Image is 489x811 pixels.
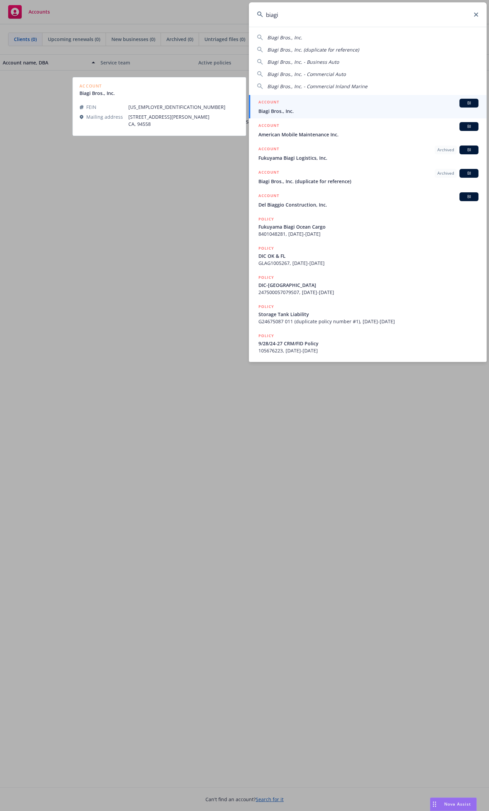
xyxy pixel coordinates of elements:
span: Biagi Bros., Inc. - Commercial Auto [267,71,346,77]
h5: POLICY [258,274,274,281]
a: ACCOUNTBIBiagi Bros., Inc. [249,95,487,118]
h5: POLICY [258,303,274,310]
h5: ACCOUNT [258,192,279,200]
a: POLICYStorage Tank LiabilityG24675087 011 (duplicate policy number #1), [DATE]-[DATE] [249,300,487,329]
span: Biagi Bros., Inc. (duplicate for reference) [267,46,359,53]
span: Biagi Bros., Inc. - Business Auto [267,59,339,65]
a: POLICYDIC OK & FLGLAG1005267, [DATE]-[DATE] [249,241,487,270]
span: Del Biaggio Construction, Inc. [258,201,478,208]
a: ACCOUNTArchivedBIBiagi Bros., Inc. (duplicate for reference) [249,165,487,189]
a: POLICY9/28/24-27 CRM/FID Policy105676223, [DATE]-[DATE] [249,329,487,358]
span: 8401048281, [DATE]-[DATE] [258,230,478,237]
span: Archived [437,147,454,153]
span: American Mobile Maintenance Inc. [258,131,478,138]
span: Storage Tank Liability [258,311,478,318]
h5: ACCOUNT [258,122,279,130]
span: Fukuyama Biagi Logistics, Inc. [258,154,478,161]
h5: ACCOUNT [258,169,279,177]
input: Search... [249,2,487,27]
span: 9/28/24-27 CRM/FID Policy [258,340,478,347]
h5: POLICY [258,332,274,339]
span: Biagi Bros., Inc. [267,34,302,41]
span: Biagi Bros., Inc. [258,108,478,115]
span: 105676223, [DATE]-[DATE] [258,347,478,354]
span: Biagi Bros., Inc. - Commercial Inland Marine [267,83,367,90]
a: ACCOUNTArchivedBIFukuyama Biagi Logistics, Inc. [249,142,487,165]
h5: ACCOUNT [258,99,279,107]
h5: POLICY [258,216,274,223]
a: POLICYFukuyama Biagi Ocean Cargo8401048281, [DATE]-[DATE] [249,212,487,241]
span: DIC OK & FL [258,252,478,259]
h5: ACCOUNT [258,146,279,154]
a: ACCOUNTBIDel Biaggio Construction, Inc. [249,189,487,212]
a: POLICYDIC-[GEOGRAPHIC_DATA]247500057079S07, [DATE]-[DATE] [249,270,487,300]
span: BI [462,194,476,200]
span: 247500057079S07, [DATE]-[DATE] [258,289,478,296]
span: BI [462,100,476,106]
h5: POLICY [258,245,274,252]
span: BI [462,123,476,130]
span: Biagi Bros., Inc. (duplicate for reference) [258,178,478,185]
span: G24675087 011 (duplicate policy number #1), [DATE]-[DATE] [258,318,478,325]
span: GLAG1005267, [DATE]-[DATE] [258,259,478,267]
button: Nova Assist [430,797,477,811]
span: Fukuyama Biagi Ocean Cargo [258,223,478,230]
span: Archived [437,170,454,176]
span: BI [462,170,476,176]
span: BI [462,147,476,153]
a: ACCOUNTBIAmerican Mobile Maintenance Inc. [249,118,487,142]
span: Nova Assist [444,801,471,807]
div: Drag to move [430,798,439,811]
span: DIC-[GEOGRAPHIC_DATA] [258,282,478,289]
